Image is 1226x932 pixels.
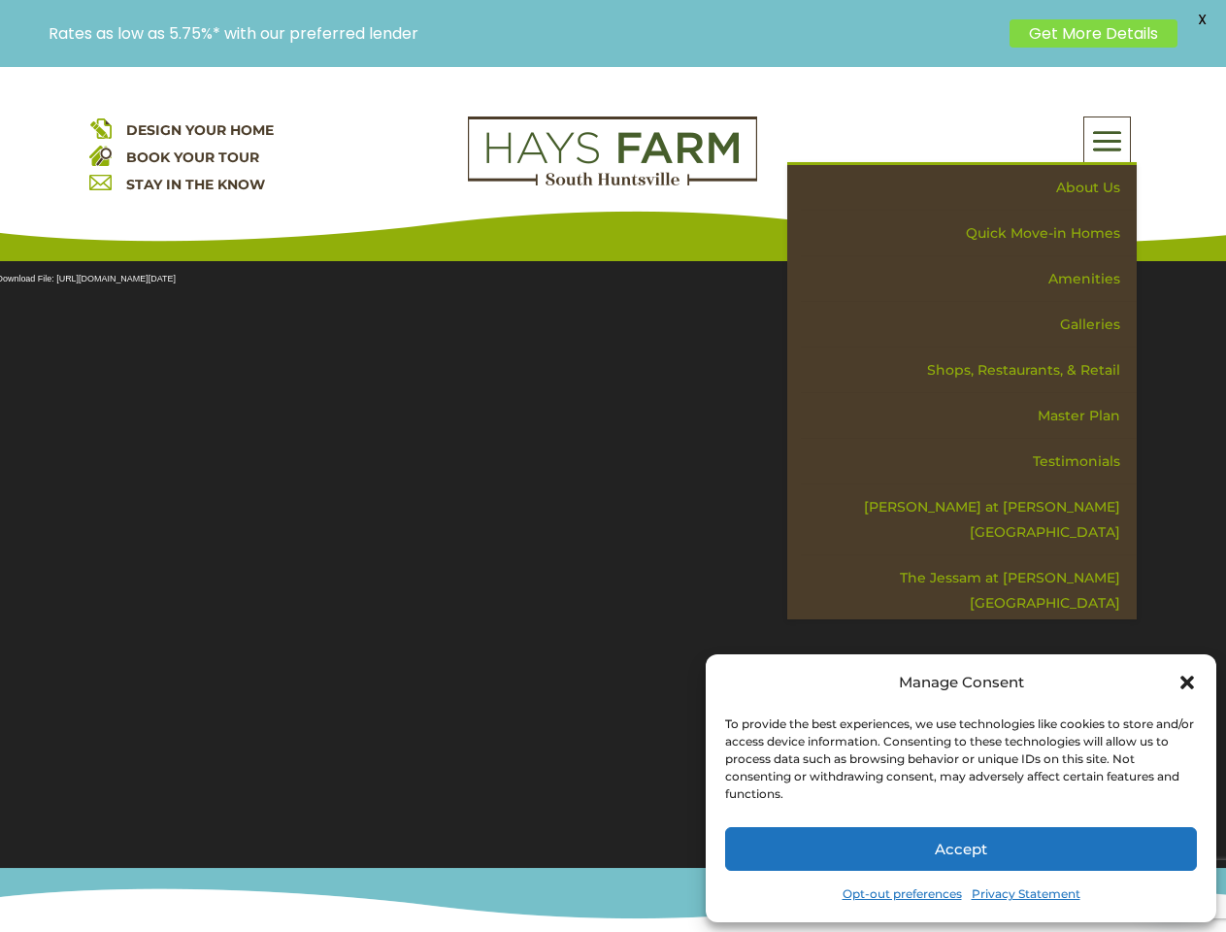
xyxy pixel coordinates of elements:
[899,669,1024,696] div: Manage Consent
[725,716,1195,803] div: To provide the best experiences, we use technologies like cookies to store and/or access device i...
[468,173,757,190] a: hays farm homes huntsville development
[1187,5,1216,34] span: X
[801,439,1137,484] a: Testimonials
[843,881,962,908] a: Opt-out preferences
[801,211,1137,256] a: Quick Move-in Homes
[801,393,1137,439] a: Master Plan
[1177,673,1197,692] div: Close dialog
[49,24,1000,43] p: Rates as low as 5.75%* with our preferred lender
[725,827,1197,871] button: Accept
[801,302,1137,348] a: Galleries
[972,881,1080,908] a: Privacy Statement
[89,144,112,166] img: book your home tour
[801,348,1137,393] a: Shops, Restaurants, & Retail
[89,116,112,139] img: design your home
[801,256,1137,302] a: Amenities
[126,149,259,166] a: BOOK YOUR TOUR
[801,165,1137,211] a: About Us
[1010,19,1177,48] a: Get More Details
[126,121,274,139] a: DESIGN YOUR HOME
[801,484,1137,555] a: [PERSON_NAME] at [PERSON_NAME][GEOGRAPHIC_DATA]
[801,555,1137,626] a: The Jessam at [PERSON_NAME][GEOGRAPHIC_DATA]
[126,176,265,193] a: STAY IN THE KNOW
[468,116,757,186] img: Logo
